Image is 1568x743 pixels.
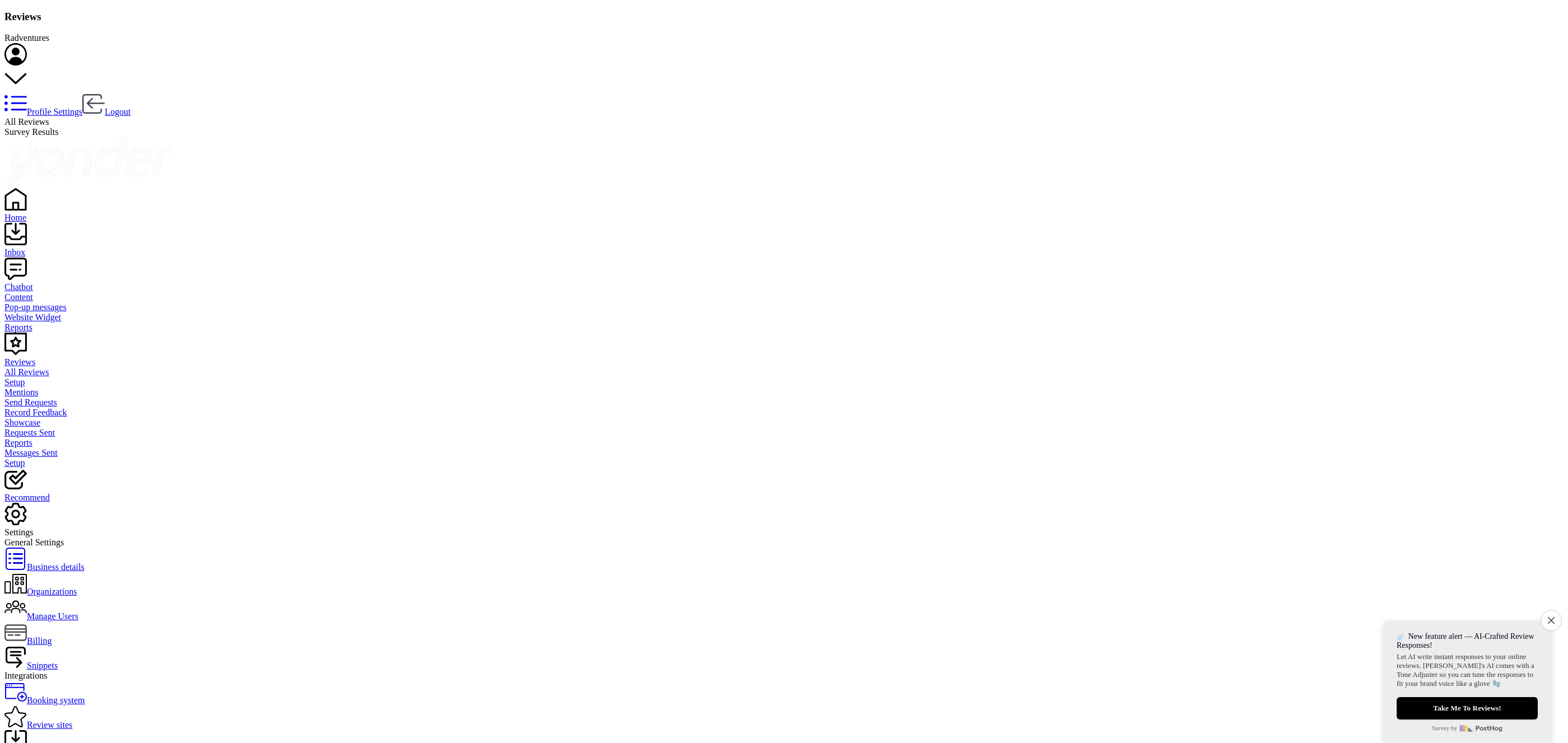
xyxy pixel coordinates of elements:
[4,418,1564,428] a: Showcase
[27,661,58,670] span: Snippets
[4,282,1564,292] div: Chatbot
[4,237,1564,258] a: Inbox
[27,636,52,646] span: Billing
[4,587,77,596] a: Organizations
[4,323,1564,333] a: Reports
[4,398,1564,408] a: Send Requests
[4,493,1564,503] div: Recommend
[4,203,1564,223] a: Home
[4,357,1564,367] div: Reviews
[4,377,1564,387] a: Setup
[4,137,172,186] img: yonder-white-logo.png
[27,720,72,730] span: Review sites
[4,438,1564,448] a: Reports
[4,538,64,547] span: General Settings
[4,387,1564,398] a: Mentions
[27,695,85,705] span: Booking system
[4,117,49,127] span: All Reviews
[4,408,1564,418] a: Record Feedback
[4,483,1564,503] a: Recommend
[27,611,78,621] span: Manage Users
[4,636,52,646] a: Billing
[4,347,1564,367] a: Reviews
[82,107,130,116] a: Logout
[4,367,1564,377] a: All Reviews
[4,127,58,137] span: Survey Results
[4,448,1564,458] a: Messages Sent
[4,107,82,116] a: Profile Settings
[4,458,1564,468] a: Setup
[4,661,58,670] a: Snippets
[4,302,1564,312] a: Pop-up messages
[4,527,1564,538] div: Settings
[27,587,77,596] span: Organizations
[4,671,47,680] span: Integrations
[4,272,1564,292] a: Chatbot
[4,33,1564,43] div: Radventures
[4,213,1564,223] div: Home
[4,11,1564,23] h3: Reviews
[4,562,85,572] a: Business details
[4,611,78,621] a: Manage Users
[4,292,1564,302] a: Content
[4,720,72,730] a: Review sites
[4,428,1564,438] a: Requests Sent
[27,562,85,572] span: Business details
[4,695,85,705] a: Booking system
[4,312,1564,323] a: Website Widget
[4,247,1564,258] div: Inbox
